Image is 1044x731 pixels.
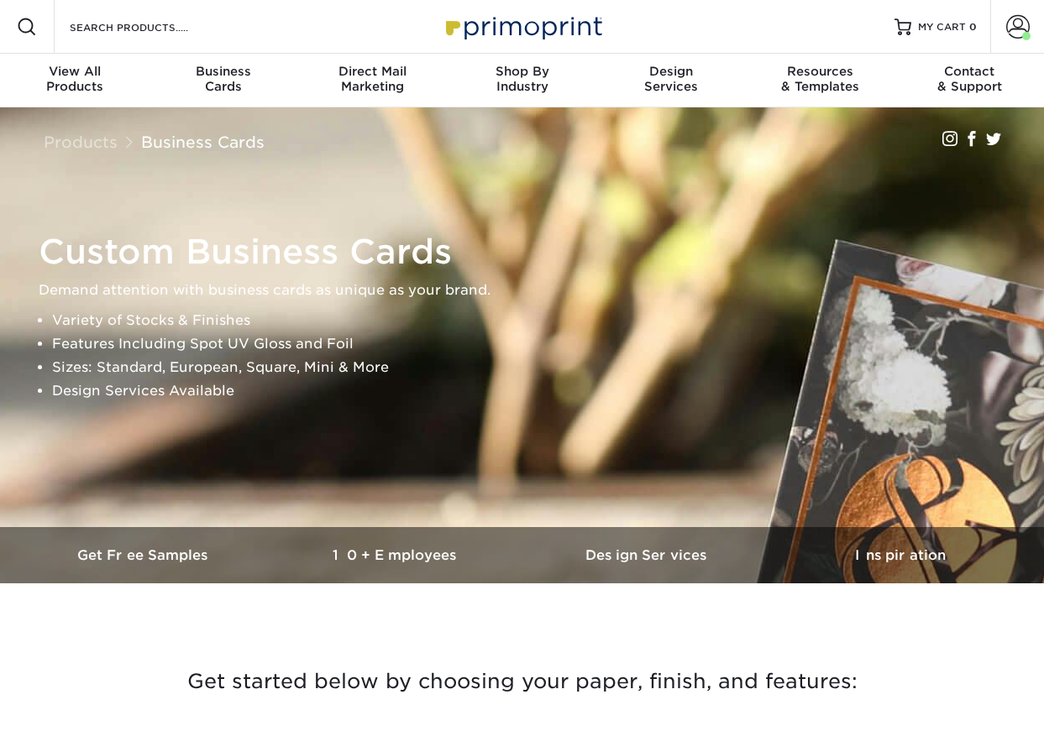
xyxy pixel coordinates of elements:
[894,64,1044,94] div: & Support
[44,133,118,151] a: Products
[596,54,746,107] a: DesignServices
[68,17,232,37] input: SEARCH PRODUCTS.....
[52,309,1021,332] li: Variety of Stocks & Finishes
[894,64,1044,79] span: Contact
[522,547,774,563] h3: Design Services
[746,64,895,94] div: & Templates
[31,644,1014,719] h3: Get started below by choosing your paper, finish, and features:
[746,64,895,79] span: Resources
[18,527,270,583] a: Get Free Samples
[774,547,1026,563] h3: Inspiration
[298,64,448,94] div: Marketing
[52,356,1021,379] li: Sizes: Standard, European, Square, Mini & More
[39,232,1021,272] h1: Custom Business Cards
[270,527,522,583] a: 10+ Employees
[522,527,774,583] a: Design Services
[39,279,1021,302] p: Demand attention with business cards as unique as your brand.
[596,64,746,79] span: Design
[969,21,977,33] span: 0
[150,64,299,79] span: Business
[448,54,597,107] a: Shop ByIndustry
[918,20,966,34] span: MY CART
[894,54,1044,107] a: Contact& Support
[448,64,597,94] div: Industry
[270,547,522,563] h3: 10+ Employees
[298,54,448,107] a: Direct MailMarketing
[596,64,746,94] div: Services
[438,8,606,44] img: Primoprint
[141,133,265,151] a: Business Cards
[746,54,895,107] a: Resources& Templates
[52,332,1021,356] li: Features Including Spot UV Gloss and Foil
[298,64,448,79] span: Direct Mail
[150,64,299,94] div: Cards
[52,379,1021,403] li: Design Services Available
[150,54,299,107] a: BusinessCards
[18,547,270,563] h3: Get Free Samples
[448,64,597,79] span: Shop By
[774,527,1026,583] a: Inspiration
